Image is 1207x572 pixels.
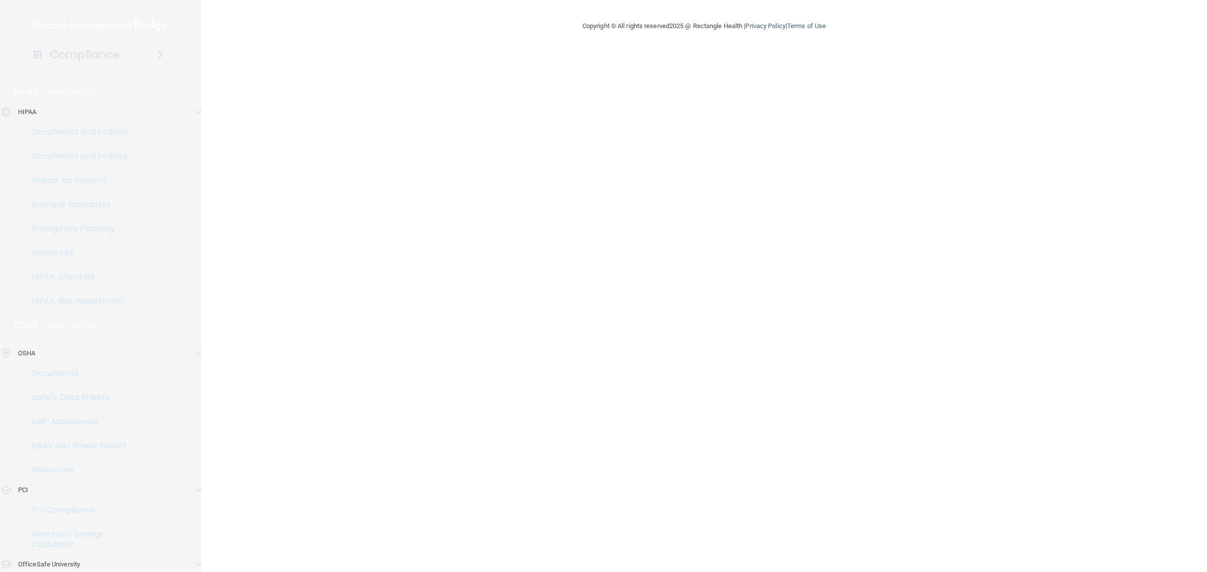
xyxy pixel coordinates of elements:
a: Privacy Policy [745,22,785,30]
p: OSHA [14,319,39,331]
p: Report an Incident [7,175,144,185]
h4: Compliance [50,48,120,62]
p: Documents and Policies [7,151,144,161]
p: HIPAA Risk Assessment [7,296,144,306]
p: OfficeSafe University [18,558,80,570]
p: Documents [7,368,144,378]
p: Business Associates [7,200,144,210]
p: Injury and Illness Report [7,441,144,451]
p: Merchant Savings Calculator [7,529,144,549]
p: Learn More! [44,319,97,331]
p: Emergency Planning [7,224,144,234]
img: PMB logo [32,16,169,36]
div: Copyright © All rights reserved 2025 @ Rectangle Health | | [521,10,888,42]
p: Self-Assessment [7,417,144,427]
p: HIPAA [18,106,37,118]
p: Documents and Policies [7,127,144,137]
p: Safety Data Sheets [7,393,144,403]
a: Terms of Use [787,22,826,30]
p: OSHA [18,347,35,359]
p: HIPAA [14,86,39,98]
p: Resources [7,465,144,475]
p: Learn More! [44,86,98,98]
p: Resources [7,248,144,258]
p: HIPAA Checklist [7,272,144,282]
p: PCI [18,484,28,496]
p: PCI Compliance [7,505,144,515]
